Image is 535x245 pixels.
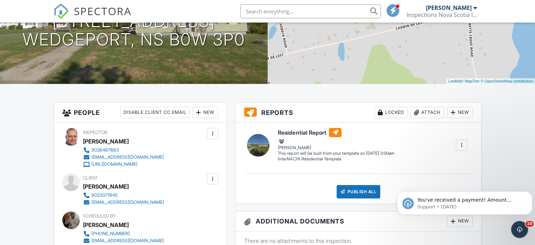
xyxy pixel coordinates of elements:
[374,107,408,118] div: Locked
[407,11,477,18] div: Inspections Nova Scotia ltd
[83,237,164,244] a: [EMAIL_ADDRESS][DOMAIN_NAME]
[244,237,473,245] p: There are no attachments to this inspection.
[23,12,245,49] h1: [STREET_ADDRESS] Wedgeport, NS B0W 3P0
[74,4,132,18] span: SPECTORA
[83,230,164,237] a: [PHONE_NUMBER]
[91,161,138,167] div: [URL][DOMAIN_NAME]
[83,220,129,230] div: [PERSON_NAME]
[91,200,164,205] div: [EMAIL_ADDRESS][DOMAIN_NAME]
[278,151,394,156] div: This report will be built from your template on [DATE] 3:00am
[91,231,130,237] div: [PHONE_NUMBER]
[83,161,164,168] a: [URL][DOMAIN_NAME]
[83,130,107,135] span: Inspector
[83,199,164,206] a: [EMAIL_ADDRESS][DOMAIN_NAME]
[83,181,129,192] div: [PERSON_NAME]
[511,221,528,238] iframe: Intercom live chat
[236,212,481,232] h3: Additional Documents
[337,185,381,198] div: Publish All
[394,177,535,226] iframe: Intercom notifications message
[278,128,394,137] h6: Residential Report
[54,103,227,123] h3: People
[91,154,164,160] div: [EMAIL_ADDRESS][DOMAIN_NAME]
[446,78,535,84] div: |
[481,79,533,83] a: © OpenStreetMap contributors
[526,221,534,227] span: 10
[192,107,218,118] div: New
[447,107,473,118] div: New
[83,136,129,147] div: [PERSON_NAME]
[53,4,69,19] img: The Best Home Inspection Software - Spectora
[410,107,444,118] div: Attach
[91,238,164,244] div: [EMAIL_ADDRESS][DOMAIN_NAME]
[240,4,381,18] input: Search everything...
[83,147,164,154] a: 9026487663
[83,154,164,161] a: [EMAIL_ADDRESS][DOMAIN_NAME]
[83,175,98,180] span: Client
[448,79,460,83] a: Leaflet
[426,4,472,11] div: [PERSON_NAME]
[236,103,481,123] h3: Reports
[83,192,164,199] a: 9023071645
[53,10,132,24] a: SPECTORA
[278,156,394,162] div: InterNACHI Residential Template
[120,107,190,118] div: Disable Client CC Email
[91,192,117,198] div: 9023071645
[83,213,116,219] span: Scheduled By
[278,138,394,151] div: [PERSON_NAME]
[461,79,480,83] a: © MapTiler
[91,147,119,153] div: 9026487663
